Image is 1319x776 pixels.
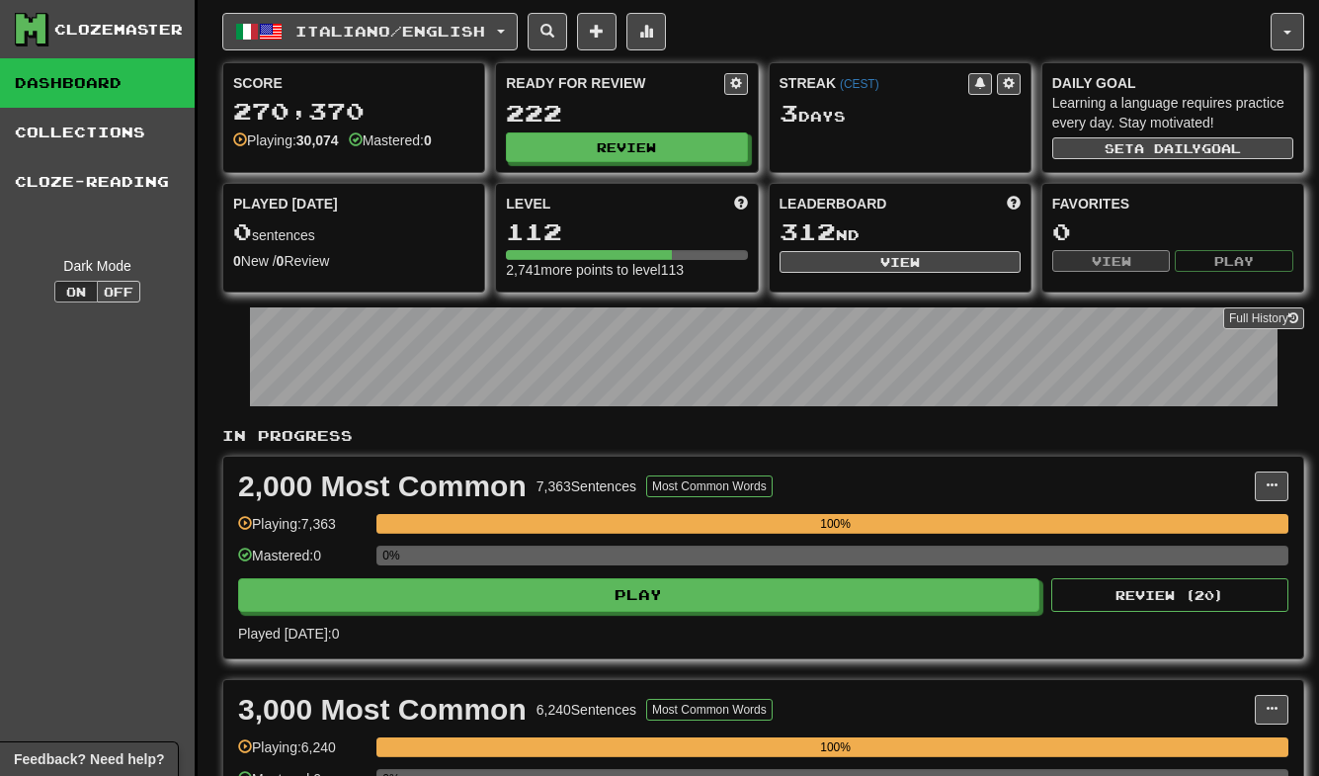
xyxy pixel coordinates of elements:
[734,194,748,214] span: Score more points to level up
[840,77,879,91] a: (CEST)
[1052,250,1171,272] button: View
[1052,194,1293,214] div: Favorites
[238,472,527,501] div: 2,000 Most Common
[54,281,98,302] button: On
[626,13,666,50] button: More stats
[296,132,339,148] strong: 30,074
[233,194,338,214] span: Played [DATE]
[424,132,432,148] strong: 0
[277,253,285,269] strong: 0
[238,695,527,725] div: 3,000 Most Common
[1052,219,1293,244] div: 0
[780,99,798,127] span: 3
[1051,578,1288,612] button: Review (20)
[1175,250,1293,272] button: Play
[646,475,773,497] button: Most Common Words
[780,219,1021,245] div: nd
[233,130,339,150] div: Playing:
[506,260,747,280] div: 2,741 more points to level 113
[506,101,747,126] div: 222
[1134,141,1201,155] span: a daily
[349,130,432,150] div: Mastered:
[780,251,1021,273] button: View
[382,737,1288,757] div: 100%
[233,253,241,269] strong: 0
[54,20,183,40] div: Clozemaster
[528,13,567,50] button: Search sentences
[97,281,140,302] button: Off
[1052,73,1293,93] div: Daily Goal
[238,514,367,547] div: Playing: 7,363
[15,256,180,276] div: Dark Mode
[1007,194,1021,214] span: This week in points, UTC
[238,578,1039,612] button: Play
[577,13,617,50] button: Add sentence to collection
[222,13,518,50] button: Italiano/English
[1052,93,1293,132] div: Learning a language requires practice every day. Stay motivated!
[238,546,367,578] div: Mastered: 0
[382,514,1288,534] div: 100%
[238,626,339,642] span: Played [DATE]: 0
[536,700,636,720] div: 6,240 Sentences
[222,426,1304,446] p: In Progress
[233,251,474,271] div: New / Review
[238,737,367,770] div: Playing: 6,240
[506,194,550,214] span: Level
[233,99,474,124] div: 270,370
[1223,307,1304,329] a: Full History
[233,219,474,245] div: sentences
[780,194,887,214] span: Leaderboard
[780,73,968,93] div: Streak
[233,217,252,245] span: 0
[14,749,164,769] span: Open feedback widget
[646,699,773,721] button: Most Common Words
[1052,137,1293,159] button: Seta dailygoal
[780,217,836,245] span: 312
[506,219,747,244] div: 112
[506,73,723,93] div: Ready for Review
[506,132,747,162] button: Review
[780,101,1021,127] div: Day s
[536,476,636,496] div: 7,363 Sentences
[233,73,474,93] div: Score
[295,23,485,40] span: Italiano / English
